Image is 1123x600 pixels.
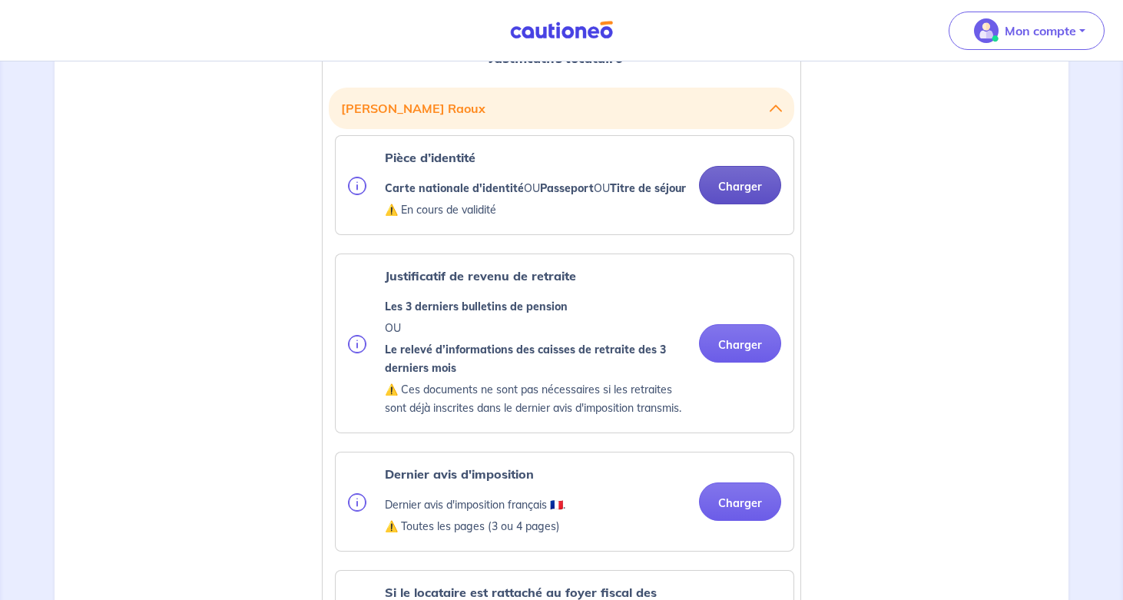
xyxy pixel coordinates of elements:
strong: Pièce d’identité [385,150,475,165]
button: Charger [699,482,781,521]
p: ⚠️ En cours de validité [385,201,686,219]
button: [PERSON_NAME] Raoux [341,94,782,123]
img: info.svg [348,493,366,512]
strong: Passeport [540,181,594,195]
p: Mon compte [1005,22,1076,40]
strong: Titre de séjour [610,181,686,195]
p: ⚠️ Toutes les pages (3 ou 4 pages) [385,517,565,535]
p: OU [385,319,687,337]
strong: Justificatif de revenu de retraite [385,268,576,283]
img: info.svg [348,335,366,353]
button: Charger [699,166,781,204]
strong: Le relevé d’informations des caisses de retraite des 3 derniers mois [385,343,666,375]
p: OU OU [385,179,686,197]
div: categoryName: tax-assessment, userCategory: retired [335,452,794,552]
img: info.svg [348,177,366,195]
button: illu_account_valid_menu.svgMon compte [949,12,1105,50]
p: Dernier avis d'imposition français 🇫🇷. [385,496,565,514]
img: Cautioneo [504,21,619,40]
div: categoryName: last-retirement-proof, userCategory: retired [335,254,794,433]
strong: Dernier avis d'imposition [385,466,534,482]
img: illu_account_valid_menu.svg [974,18,999,43]
strong: Carte nationale d'identité [385,181,524,195]
strong: Les 3 derniers bulletins de pension [385,300,568,313]
p: ⚠️ Ces documents ne sont pas nécessaires si les retraites sont déjà inscrites dans le dernier avi... [385,380,687,417]
button: Charger [699,324,781,363]
div: categoryName: national-id, userCategory: retired [335,135,794,235]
